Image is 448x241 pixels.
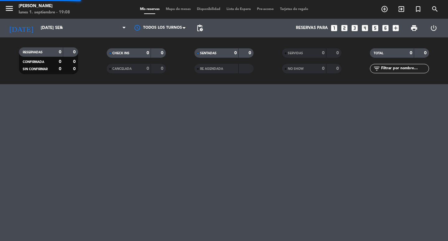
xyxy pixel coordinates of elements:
[137,7,163,11] span: Mis reservas
[234,51,237,55] strong: 0
[249,51,252,55] strong: 0
[161,66,165,71] strong: 0
[380,65,429,72] input: Filtrar por nombre...
[336,51,340,55] strong: 0
[23,68,48,71] span: SIN CONFIRMAR
[194,7,223,11] span: Disponibilidad
[398,5,405,13] i: exit_to_app
[19,9,70,16] div: lunes 1. septiembre - 19:08
[371,24,379,32] i: looks_5
[59,67,61,71] strong: 0
[431,5,439,13] i: search
[73,50,77,54] strong: 0
[410,51,412,55] strong: 0
[147,51,149,55] strong: 0
[351,24,359,32] i: looks_3
[254,7,277,11] span: Pre-acceso
[374,52,383,55] span: TOTAL
[223,7,254,11] span: Lista de Espera
[147,66,149,71] strong: 0
[200,52,217,55] span: SENTADAS
[112,52,129,55] span: CHECK INS
[161,51,165,55] strong: 0
[424,51,428,55] strong: 0
[373,65,380,72] i: filter_list
[288,67,304,70] span: NO SHOW
[336,66,340,71] strong: 0
[381,5,388,13] i: add_circle_outline
[59,50,61,54] strong: 0
[330,24,338,32] i: looks_one
[410,24,418,32] span: print
[200,67,223,70] span: RE AGENDADA
[5,21,38,35] i: [DATE]
[23,51,43,54] span: RESERVADAS
[196,24,203,32] span: pending_actions
[424,19,443,37] div: LOG OUT
[322,51,324,55] strong: 0
[163,7,194,11] span: Mapa de mesas
[73,60,77,64] strong: 0
[5,4,14,13] i: menu
[414,5,422,13] i: turned_in_not
[5,4,14,15] button: menu
[277,7,311,11] span: Tarjetas de regalo
[288,52,303,55] span: SERVIDAS
[23,60,44,64] span: CONFIRMADA
[296,26,328,31] span: Reservas para
[381,24,390,32] i: looks_6
[59,60,61,64] strong: 0
[430,24,437,32] i: power_settings_new
[58,24,65,32] i: arrow_drop_down
[112,67,132,70] span: CANCELADA
[322,66,324,71] strong: 0
[361,24,369,32] i: looks_4
[340,24,348,32] i: looks_two
[73,67,77,71] strong: 0
[19,3,70,9] div: [PERSON_NAME]
[392,24,400,32] i: add_box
